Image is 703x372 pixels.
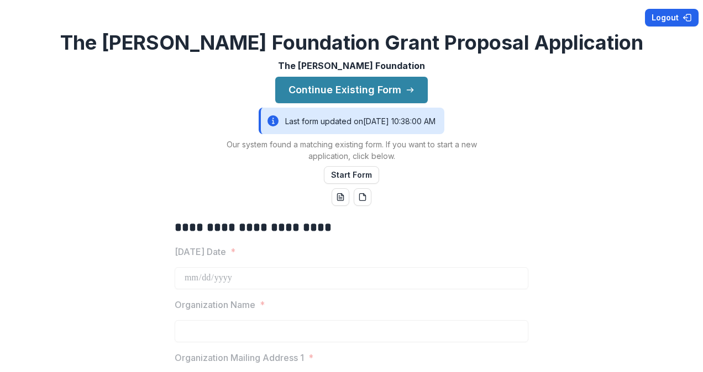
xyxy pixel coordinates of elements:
[259,108,444,134] div: Last form updated on [DATE] 10:38:00 AM
[645,9,699,26] button: Logout
[278,59,425,72] p: The [PERSON_NAME] Foundation
[332,188,349,206] button: word-download
[324,166,379,184] button: Start Form
[60,31,643,55] h2: The [PERSON_NAME] Foundation Grant Proposal Application
[213,139,490,162] p: Our system found a matching existing form. If you want to start a new application, click below.
[354,188,371,206] button: pdf-download
[175,351,304,364] p: Organization Mailing Address 1
[275,77,428,103] button: Continue Existing Form
[175,298,255,311] p: Organization Name
[175,245,226,258] p: [DATE] Date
